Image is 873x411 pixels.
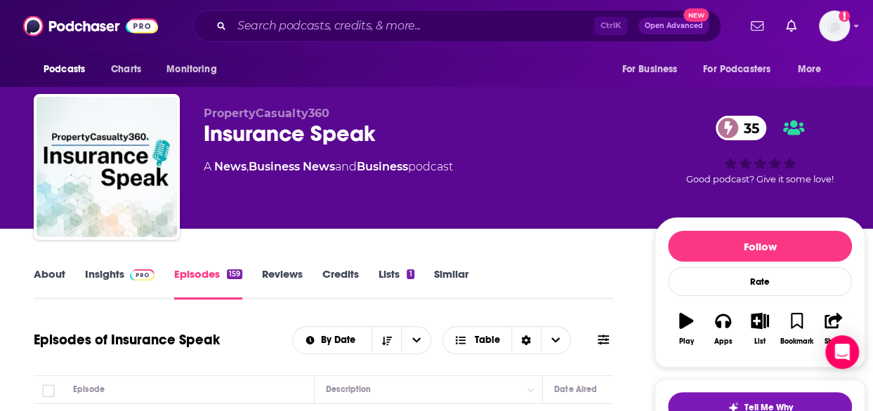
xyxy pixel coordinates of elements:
[262,267,303,299] a: Reviews
[23,13,158,39] img: Podchaser - Follow, Share and Rate Podcasts
[293,335,372,345] button: open menu
[704,304,741,354] button: Apps
[372,327,401,353] button: Sort Direction
[714,337,733,346] div: Apps
[401,327,431,353] button: open menu
[379,267,414,299] a: Lists1
[130,269,155,281] img: Podchaser Pro
[742,304,778,354] button: List
[193,10,721,42] div: Search podcasts, credits, & more...
[668,231,852,262] button: Follow
[102,56,150,83] a: Charts
[292,326,432,354] h2: Choose List sort
[815,304,852,354] button: Share
[326,381,371,398] div: Description
[434,267,468,299] a: Similar
[819,11,850,41] button: Show profile menu
[686,174,834,184] span: Good podcast? Give it some love!
[85,267,155,299] a: InsightsPodchaser Pro
[407,269,414,279] div: 1
[824,337,843,346] div: Share
[227,269,242,279] div: 159
[612,56,695,83] button: open menu
[111,60,141,79] span: Charts
[780,337,813,346] div: Bookmark
[247,160,249,173] span: ,
[37,97,177,237] img: Insurance Speak
[668,267,852,296] div: Rate
[839,11,850,22] svg: Add a profile image
[157,56,235,83] button: open menu
[754,337,766,346] div: List
[798,60,822,79] span: More
[780,14,802,38] a: Show notifications dropdown
[819,11,850,41] img: User Profile
[322,267,359,299] a: Credits
[819,11,850,41] span: Logged in as aridings
[249,160,335,173] a: Business News
[745,14,769,38] a: Show notifications dropdown
[73,381,105,398] div: Episode
[703,60,770,79] span: For Podcasters
[166,60,216,79] span: Monitoring
[511,327,541,353] div: Sort Direction
[335,160,357,173] span: and
[716,116,766,140] a: 35
[204,107,329,120] span: PropertyCasualty360
[357,160,408,173] a: Business
[668,304,704,354] button: Play
[730,116,766,140] span: 35
[442,326,571,354] button: Choose View
[694,56,791,83] button: open menu
[622,60,677,79] span: For Business
[825,335,859,369] div: Open Intercom Messenger
[554,381,597,398] div: Date Aired
[788,56,839,83] button: open menu
[34,267,65,299] a: About
[321,335,360,345] span: By Date
[778,304,815,354] button: Bookmark
[34,331,220,349] h1: Episodes of Insurance Speak
[232,15,594,37] input: Search podcasts, credits, & more...
[44,60,85,79] span: Podcasts
[475,335,500,345] span: Table
[679,337,694,346] div: Play
[214,160,247,173] a: News
[655,107,865,194] div: 35Good podcast? Give it some love!
[523,382,539,398] button: Column Actions
[34,56,103,83] button: open menu
[638,18,709,34] button: Open AdvancedNew
[204,159,453,175] div: A podcast
[683,8,709,22] span: New
[645,22,703,29] span: Open Advanced
[174,267,242,299] a: Episodes159
[594,17,627,35] span: Ctrl K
